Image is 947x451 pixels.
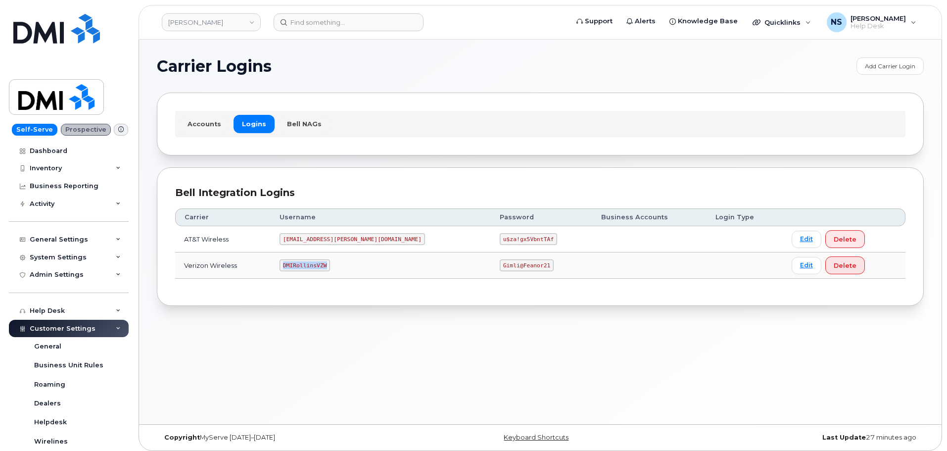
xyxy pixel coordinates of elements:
[668,434,924,442] div: 27 minutes ago
[175,208,271,226] th: Carrier
[707,208,783,226] th: Login Type
[792,257,821,274] a: Edit
[179,115,230,133] a: Accounts
[504,434,568,441] a: Keyboard Shortcuts
[271,208,491,226] th: Username
[822,434,866,441] strong: Last Update
[856,57,924,75] a: Add Carrier Login
[500,259,554,271] code: Gimli@Feanor21
[157,59,272,74] span: Carrier Logins
[157,434,413,442] div: MyServe [DATE]–[DATE]
[280,259,330,271] code: DMIRollinsVZW
[164,434,200,441] strong: Copyright
[834,261,856,270] span: Delete
[175,252,271,279] td: Verizon Wireless
[491,208,592,226] th: Password
[175,186,905,200] div: Bell Integration Logins
[234,115,275,133] a: Logins
[825,256,865,274] button: Delete
[792,231,821,248] a: Edit
[592,208,707,226] th: Business Accounts
[175,226,271,252] td: AT&T Wireless
[825,230,865,248] button: Delete
[280,233,425,245] code: [EMAIL_ADDRESS][PERSON_NAME][DOMAIN_NAME]
[279,115,330,133] a: Bell NAGs
[500,233,557,245] code: u$za!gx5VbntTAf
[834,235,856,244] span: Delete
